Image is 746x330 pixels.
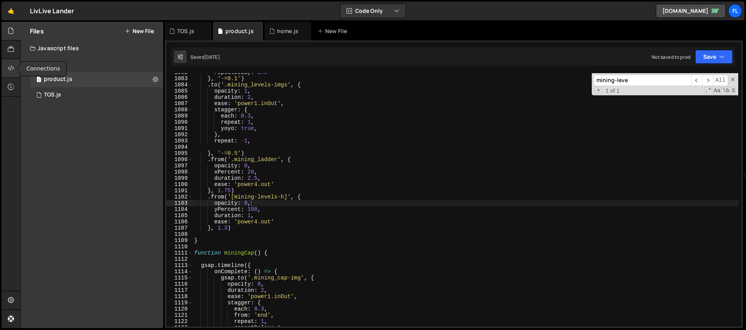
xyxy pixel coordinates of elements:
div: TOS.js [177,27,194,35]
span: ​ [691,75,702,86]
input: Search for [594,75,691,86]
div: 1122 [166,318,193,325]
div: 1102 [166,194,193,200]
div: 1087 [166,100,193,107]
div: 1120 [166,306,193,312]
div: 1113 [166,262,193,269]
div: 1103 [166,200,193,206]
div: 1111 [166,250,193,256]
div: 1114 [166,269,193,275]
div: 1108 [166,231,193,237]
div: 1109 [166,237,193,244]
div: 1098 [166,169,193,175]
div: 1096 [166,156,193,163]
h2: Files [30,27,44,35]
span: 1 of 1 [603,88,623,94]
a: Fl [728,4,742,18]
div: 1094 [166,144,193,150]
div: 16693/45756.js [30,87,163,103]
div: Saved [190,54,220,60]
div: 16693/45606.js [30,56,163,72]
div: product.js [44,76,72,83]
div: Javascript files [21,40,163,56]
span: RegExp Search [704,87,712,95]
div: 1089 [166,113,193,119]
div: 1084 [166,82,193,88]
button: Save [695,50,733,64]
div: 1107 [166,225,193,231]
div: 1115 [166,275,193,281]
div: 1088 [166,107,193,113]
span: CaseSensitive Search [713,87,721,95]
div: 1112 [166,256,193,262]
span: Search In Selection [731,87,736,95]
div: home.js [277,27,298,35]
span: Alt-Enter [713,75,728,86]
button: Code Only [340,4,406,18]
div: 1091 [166,125,193,132]
div: 1085 [166,88,193,94]
div: LivLive Lander [30,6,74,16]
div: New File [317,27,350,35]
div: 1105 [166,212,193,219]
div: 1095 [166,150,193,156]
span: Toggle Replace mode [594,87,603,94]
div: 1110 [166,244,193,250]
div: TOS.js [44,91,61,98]
div: 1118 [166,293,193,300]
div: 1121 [166,312,193,318]
div: [DATE] [204,54,220,60]
div: 1101 [166,188,193,194]
div: 1119 [166,300,193,306]
div: 1090 [166,119,193,125]
div: 16693/45611.js [30,72,163,87]
div: 1117 [166,287,193,293]
a: 🤙 [2,2,21,20]
div: home.js [44,60,65,67]
button: New File [125,28,154,34]
div: 1116 [166,281,193,287]
div: 1092 [166,132,193,138]
div: 1097 [166,163,193,169]
div: 1106 [166,219,193,225]
span: 1 [37,77,41,83]
span: Whole Word Search [722,87,730,95]
div: Not saved to prod [652,54,690,60]
div: 1100 [166,181,193,188]
span: ​ [702,75,713,86]
div: Connections [20,61,66,76]
div: 1104 [166,206,193,212]
div: 1086 [166,94,193,100]
div: 1083 [166,75,193,82]
div: product.js [225,27,254,35]
a: [DOMAIN_NAME] [656,4,726,18]
div: 1093 [166,138,193,144]
div: 1099 [166,175,193,181]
